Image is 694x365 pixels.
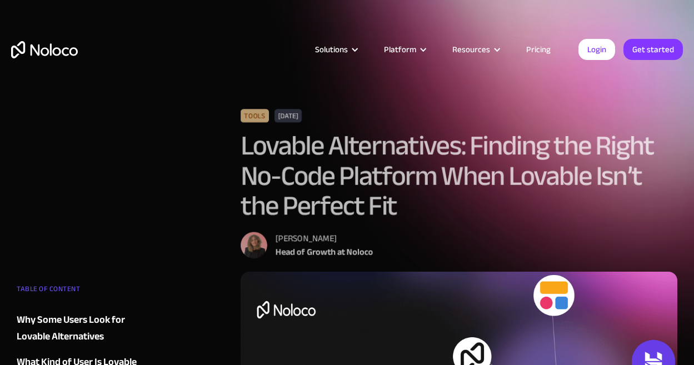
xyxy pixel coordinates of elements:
[384,42,416,57] div: Platform
[276,245,373,258] div: Head of Growth at Noloco
[276,232,373,245] div: [PERSON_NAME]
[17,312,147,345] a: Why Some Users Look for Lovable Alternatives
[623,39,683,60] a: Get started
[452,42,490,57] div: Resources
[11,41,78,58] a: home
[512,42,565,57] a: Pricing
[315,42,348,57] div: Solutions
[17,281,147,303] div: TABLE OF CONTENT
[241,131,677,221] h1: Lovable Alternatives: Finding the Right No-Code Platform When Lovable Isn’t the Perfect Fit
[274,109,302,122] div: [DATE]
[578,39,615,60] a: Login
[301,42,370,57] div: Solutions
[241,109,269,122] div: Tools
[370,42,438,57] div: Platform
[438,42,512,57] div: Resources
